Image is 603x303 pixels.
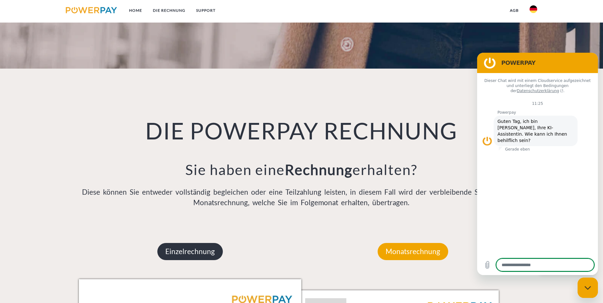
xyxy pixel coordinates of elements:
[285,161,353,178] b: Rechnung
[530,5,537,13] img: de
[79,116,524,145] h1: DIE POWERPAY RECHNUNG
[578,278,598,298] iframe: Schaltfläche zum Öffnen des Messaging-Fensters; Konversation läuft
[79,187,524,208] p: Diese können Sie entweder vollständig begleichen oder eine Teilzahlung leisten, in diesem Fall wi...
[378,243,448,260] p: Monatsrechnung
[147,5,191,16] a: DIE RECHNUNG
[66,7,117,13] img: logo-powerpay.svg
[157,243,223,260] p: Einzelrechnung
[504,5,524,16] a: agb
[191,5,221,16] a: SUPPORT
[79,161,524,178] h3: Sie haben eine erhalten?
[124,5,147,16] a: Home
[477,53,598,275] iframe: Messaging-Fenster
